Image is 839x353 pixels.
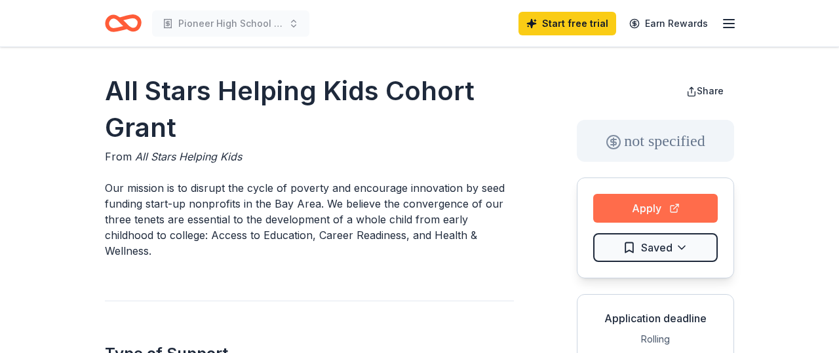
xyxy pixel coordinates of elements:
button: Share [676,78,734,104]
span: Saved [641,239,673,256]
h1: All Stars Helping Kids Cohort Grant [105,73,514,146]
span: Pioneer High School Girls Varsity Lacrosse team - uniform and equipment for the team [178,16,283,31]
button: Pioneer High School Girls Varsity Lacrosse team - uniform and equipment for the team [152,10,309,37]
div: not specified [577,120,734,162]
span: Share [697,85,724,96]
button: Saved [593,233,718,262]
div: Application deadline [588,310,723,326]
div: From [105,149,514,164]
p: Our mission is to disrupt the cycle of poverty and encourage innovation by seed funding start-up ... [105,180,514,259]
a: Start free trial [518,12,616,35]
a: Home [105,8,142,39]
button: Apply [593,194,718,223]
a: Earn Rewards [621,12,716,35]
span: All Stars Helping Kids [135,150,242,163]
div: Rolling [588,331,723,347]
